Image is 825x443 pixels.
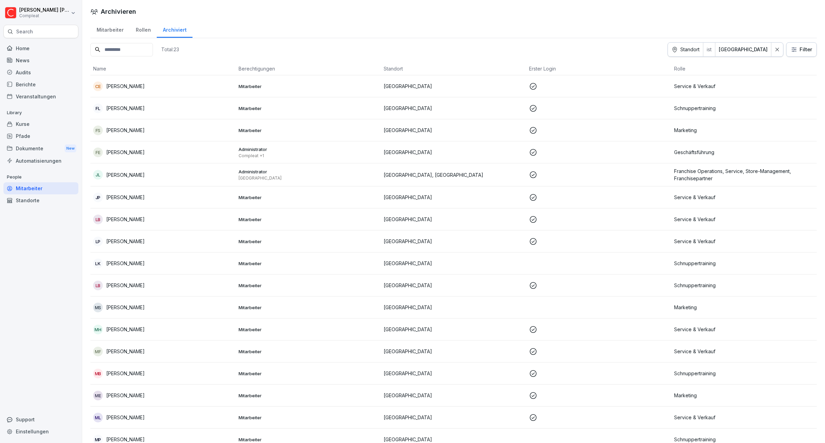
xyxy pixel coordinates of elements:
p: [GEOGRAPHIC_DATA] [384,105,524,112]
p: Service & Verkauf [674,194,814,201]
a: News [3,54,78,66]
p: Mitarbeiter [239,83,378,89]
p: Mitarbeiter [239,260,378,267]
p: [PERSON_NAME] [106,282,145,289]
a: Standorte [3,194,78,206]
p: Geschäftsführung [674,149,814,156]
div: FE [93,148,103,157]
p: Mitarbeiter [239,105,378,111]
th: Berechtigungen [236,62,381,75]
p: [GEOGRAPHIC_DATA] [384,127,524,134]
p: [PERSON_NAME] [106,216,145,223]
p: Mitarbeiter [239,414,378,421]
p: [GEOGRAPHIC_DATA] [384,194,524,201]
th: Erster Login [526,62,672,75]
a: Mitarbeiter [3,182,78,194]
p: Franchise Operations, Service, Store-Management, Franchisepartner [674,168,814,182]
p: [GEOGRAPHIC_DATA] [384,348,524,355]
div: LB [93,281,103,290]
div: LB [93,215,103,224]
p: [GEOGRAPHIC_DATA] [384,436,524,443]
div: Mitarbeiter [90,20,130,38]
h1: Archivieren [101,7,136,16]
p: Compleat +1 [239,153,378,159]
p: Mitarbeiter [239,216,378,223]
a: Einstellungen [3,425,78,437]
p: [GEOGRAPHIC_DATA] [384,83,524,90]
p: [GEOGRAPHIC_DATA] [384,304,524,311]
p: [PERSON_NAME] [106,238,145,245]
div: Home [3,42,78,54]
p: People [3,172,78,183]
div: JP [93,193,103,202]
div: Rollen [130,20,157,38]
p: Mitarbeiter [239,238,378,245]
div: LK [93,259,103,268]
p: Mitarbeiter [239,436,378,443]
p: Library [3,107,78,118]
div: FS [93,126,103,135]
p: Total: 23 [161,46,179,53]
p: [GEOGRAPHIC_DATA] [239,175,378,181]
p: Marketing [674,304,814,311]
p: Mitarbeiter [239,326,378,333]
div: Pfade [3,130,78,142]
p: Mitarbeiter [239,282,378,289]
div: FL [93,104,103,113]
p: Search [16,28,33,35]
p: Marketing [674,392,814,399]
p: [PERSON_NAME] [106,348,145,355]
th: Standort [381,62,526,75]
a: Berichte [3,78,78,90]
div: MB [93,369,103,378]
div: Support [3,413,78,425]
p: Marketing [674,127,814,134]
p: [PERSON_NAME] [106,83,145,90]
p: Compleat [19,13,69,18]
p: [PERSON_NAME] [106,149,145,156]
p: Schnuppertraining [674,282,814,289]
p: Service & Verkauf [674,83,814,90]
p: [GEOGRAPHIC_DATA] [384,238,524,245]
p: Administrator [239,146,378,152]
p: Mitarbeiter [239,348,378,355]
div: [GEOGRAPHIC_DATA] [719,46,768,53]
p: [GEOGRAPHIC_DATA] [384,414,524,421]
p: Service & Verkauf [674,326,814,333]
div: Filter [791,46,812,53]
p: [PERSON_NAME] [106,370,145,377]
div: JL [93,170,103,180]
p: Service & Verkauf [674,238,814,245]
p: [PERSON_NAME] [106,105,145,112]
p: Mitarbeiter [239,370,378,377]
p: Schnuppertraining [674,370,814,377]
p: Service & Verkauf [674,414,814,421]
p: Schnuppertraining [674,105,814,112]
div: CE [93,82,103,91]
p: [PERSON_NAME] [106,260,145,267]
div: Audits [3,66,78,78]
div: Archiviert [157,20,192,38]
p: [PERSON_NAME] [106,414,145,421]
button: Filter [786,43,816,56]
div: ist [703,43,715,56]
th: Name [90,62,236,75]
div: LP [93,237,103,246]
p: [GEOGRAPHIC_DATA] [384,392,524,399]
th: Rolle [671,62,817,75]
p: Service & Verkauf [674,348,814,355]
div: New [65,144,76,152]
p: Schnuppertraining [674,260,814,267]
p: Schnuppertraining [674,436,814,443]
p: [PERSON_NAME] [106,127,145,134]
div: ML [93,413,103,422]
p: [GEOGRAPHIC_DATA] [384,282,524,289]
p: [PERSON_NAME] [PERSON_NAME] [19,7,69,13]
p: [GEOGRAPHIC_DATA] [384,260,524,267]
a: Kurse [3,118,78,130]
div: MF [93,347,103,356]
